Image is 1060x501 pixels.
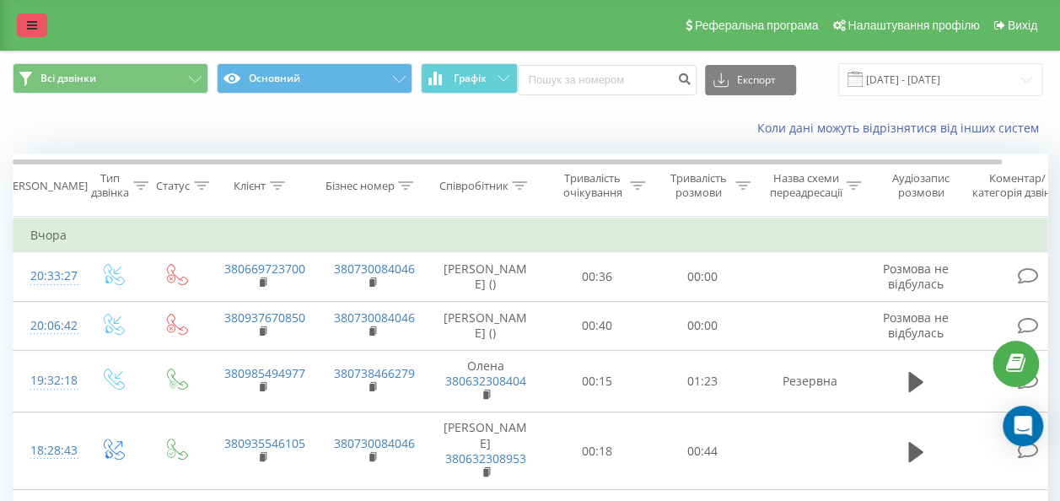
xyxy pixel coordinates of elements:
[40,72,96,85] span: Всі дзвінки
[650,252,756,301] td: 00:00
[756,350,865,412] td: Резервна
[757,120,1047,136] a: Коли дані можуть відрізнятися вiд інших систем
[30,434,64,467] div: 18:28:43
[224,310,305,326] a: 380937670850
[3,179,88,193] div: [PERSON_NAME]
[439,179,508,193] div: Співробітник
[427,350,545,412] td: Олена
[334,435,415,451] a: 380730084046
[650,412,756,490] td: 00:44
[545,412,650,490] td: 00:18
[518,65,697,95] input: Пошук за номером
[30,310,64,342] div: 20:06:42
[883,261,949,292] span: Розмова не відбулась
[334,261,415,277] a: 380730084046
[847,19,979,32] span: Налаштування профілю
[30,260,64,293] div: 20:33:27
[421,63,518,94] button: Графік
[454,73,487,84] span: Графік
[1003,406,1043,446] div: Open Intercom Messenger
[91,171,129,200] div: Тип дзвінка
[334,365,415,381] a: 380738466279
[224,365,305,381] a: 380985494977
[559,171,626,200] div: Тривалість очікування
[545,301,650,350] td: 00:40
[665,171,731,200] div: Тривалість розмови
[13,63,208,94] button: Всі дзвінки
[156,179,190,193] div: Статус
[234,179,266,193] div: Клієнт
[334,310,415,326] a: 380730084046
[769,171,842,200] div: Назва схеми переадресації
[224,435,305,451] a: 380935546105
[427,412,545,490] td: [PERSON_NAME]
[650,301,756,350] td: 00:00
[695,19,819,32] span: Реферальна програма
[224,261,305,277] a: 380669723700
[545,252,650,301] td: 00:36
[325,179,394,193] div: Бізнес номер
[1008,19,1037,32] span: Вихід
[650,350,756,412] td: 01:23
[427,252,545,301] td: [PERSON_NAME] ()
[217,63,412,94] button: Основний
[445,450,526,466] a: 380632308953
[880,171,961,200] div: Аудіозапис розмови
[883,310,949,341] span: Розмова не відбулась
[427,301,545,350] td: [PERSON_NAME] ()
[30,364,64,397] div: 19:32:18
[705,65,796,95] button: Експорт
[545,350,650,412] td: 00:15
[445,373,526,389] a: 380632308404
